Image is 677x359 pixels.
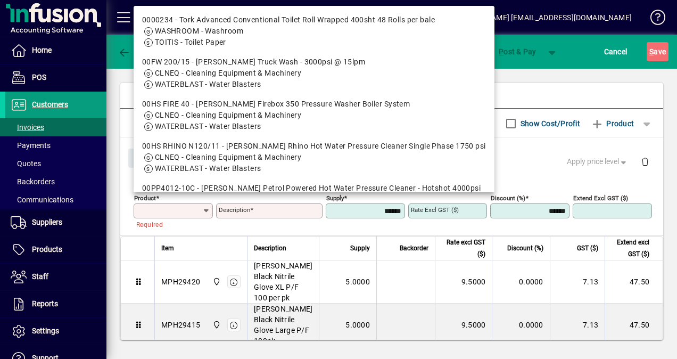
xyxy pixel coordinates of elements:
a: Suppliers [5,209,106,236]
a: Knowledge Base [642,2,664,37]
span: Backorders [11,177,55,186]
span: CLNEQ - Cleaning Equipment & Machinery [155,69,302,77]
button: Apply price level [563,152,633,172]
span: Extend excl GST ($) [612,236,649,260]
span: Rate excl GST ($) [442,236,486,260]
span: Description [254,242,286,254]
button: Close [128,149,164,168]
a: POS [5,64,106,91]
span: WATERBLAST - Water Blasters [155,80,261,88]
mat-label: Supply [326,194,344,202]
span: Close [133,150,160,167]
span: S [649,47,654,56]
button: Cancel [601,42,630,61]
span: CLNEQ - Cleaning Equipment & Machinery [155,111,302,119]
mat-option: 00FW 200/15 - Kerrick Truck Wash - 3000psi @ 15lpm [134,52,494,94]
span: Reports [32,299,58,308]
div: MPH29415 [161,320,200,330]
a: Payments [5,136,106,154]
div: 00PP4012-10C - [PERSON_NAME] Petrol Powered Hot Water Pressure Cleaner - Hotshot 4000psi [142,183,486,194]
a: Quotes [5,154,106,173]
td: 7.13 [550,304,605,347]
label: Show Cost/Profit [518,118,580,129]
span: GST ($) [577,242,598,254]
mat-label: Extend excl GST ($) [573,194,628,202]
a: Products [5,236,106,263]
mat-option: 00HS FIRE 40 - Kerrick Firebox 350 Pressure Washer Boiler System [134,94,494,136]
mat-label: Description [219,206,250,214]
a: Backorders [5,173,106,191]
a: Home [5,37,106,64]
button: Save [647,42,668,61]
span: TOITIS - Toilet Paper [155,38,226,46]
span: Central [210,319,222,331]
span: 5.0000 [345,276,370,287]
span: CLNEQ - Cleaning Equipment & Machinery [155,153,302,161]
div: 00FW 200/15 - [PERSON_NAME] Truck Wash - 3000psi @ 15lpm [142,56,486,68]
mat-label: Product [134,194,156,202]
app-page-header-button: Delete [632,157,658,166]
span: Settings [32,327,59,335]
app-page-header-button: Back [106,42,165,61]
td: 7.13 [550,260,605,304]
mat-error: Required [136,218,204,230]
button: Back [115,42,156,61]
mat-label: Rate excl GST ($) [411,206,459,214]
td: 47.50 [605,260,663,304]
span: Supply [350,242,370,254]
span: Suppliers [32,218,62,226]
a: Staff [5,264,106,290]
div: [PERSON_NAME] [EMAIL_ADDRESS][DOMAIN_NAME] [451,9,632,26]
span: Cancel [604,43,628,60]
div: 0000234 - Tork Advanced Conventional Toilet Roll Wrapped 400sht 48 Rolls per bale [142,14,486,26]
div: 9.5000 [442,276,486,287]
span: WATERBLAST - Water Blasters [155,122,261,130]
span: Item [161,242,174,254]
span: Discount (%) [507,242,543,254]
div: MPH29420 [161,276,200,287]
mat-option: 0000234 - Tork Advanced Conventional Toilet Roll Wrapped 400sht 48 Rolls per bale [134,10,494,52]
span: Payments [11,141,51,150]
a: Communications [5,191,106,209]
span: Products [32,245,62,254]
span: Apply price level [567,156,629,167]
span: Communications [11,195,73,204]
mat-option: 00PP4012-10C - Kerrick Petrol Powered Hot Water Pressure Cleaner - Hotshot 4000psi [134,178,494,221]
span: P [499,47,503,56]
a: Invoices [5,118,106,136]
td: 0.0000 [492,304,549,347]
span: ost & Pay [481,47,536,56]
span: WASHROOM - Washroom [155,27,243,35]
span: Staff [32,272,48,281]
span: [PERSON_NAME] Black Nitrile Glove Large P/F 100pk [254,304,312,346]
span: Customers [32,100,68,109]
mat-label: Discount (%) [491,194,525,202]
td: 0.0000 [492,260,549,304]
span: ave [649,43,666,60]
span: WATERBLAST - Water Blasters [155,164,261,173]
span: Home [32,46,52,54]
button: Delete [632,149,658,174]
div: Product [120,138,663,177]
div: 00HS FIRE 40 - [PERSON_NAME] Firebox 350 Pressure Washer Boiler System [142,99,486,110]
app-page-header-button: Close [126,153,167,162]
td: 47.50 [605,304,663,347]
span: Back [118,47,153,56]
a: Reports [5,291,106,317]
span: Quotes [11,159,41,168]
span: [PERSON_NAME] Black Nitrile Glove XL P/F 100 per pk [254,260,312,303]
mat-option: 00HS RHINO N120/11 - Kerrick Rhino Hot Water Pressure Cleaner Single Phase 1750 psi [134,136,494,178]
div: 00HS RHINO N120/11 - [PERSON_NAME] Rhino Hot Water Pressure Cleaner Single Phase 1750 psi [142,141,486,152]
span: Central [210,276,222,288]
a: Settings [5,318,106,345]
span: POS [32,73,46,81]
button: Post & Pay [475,42,542,61]
span: Invoices [11,123,44,132]
div: 9.5000 [442,320,486,330]
span: 5.0000 [345,320,370,330]
span: Backorder [400,242,428,254]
